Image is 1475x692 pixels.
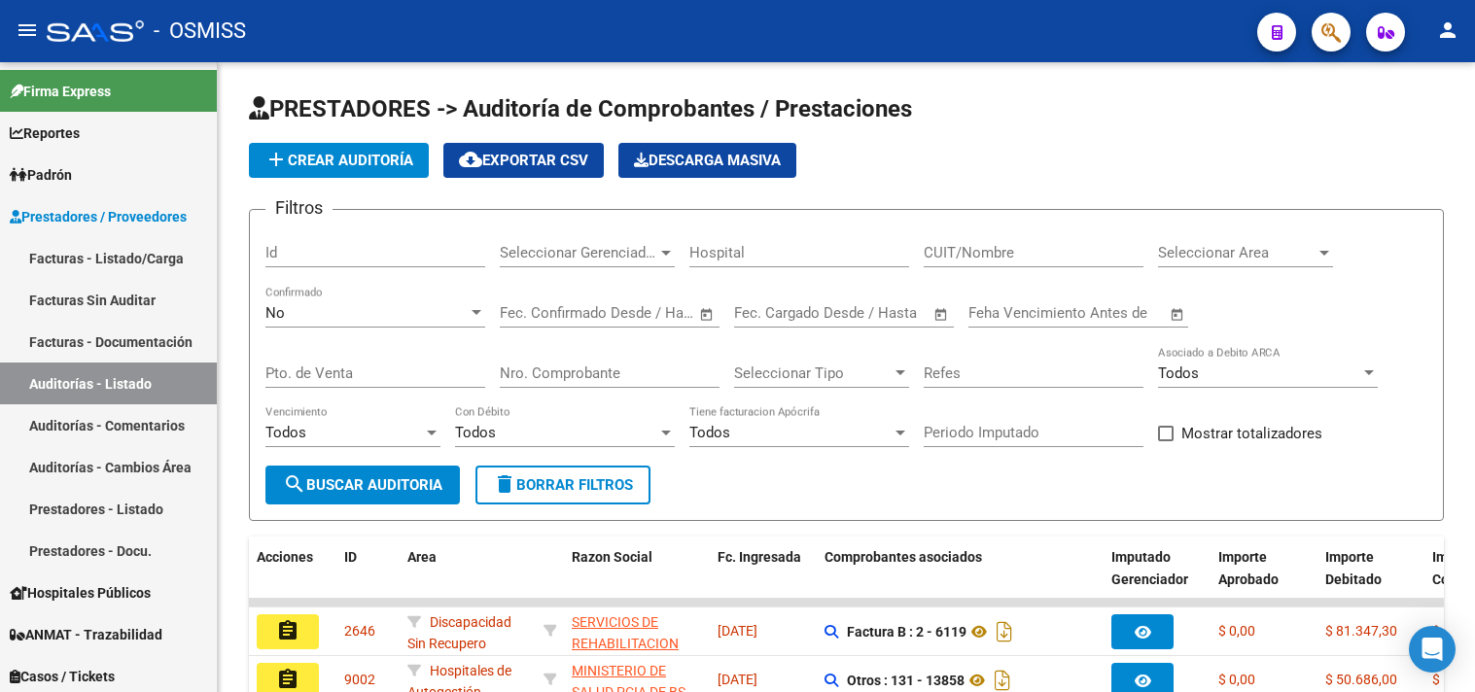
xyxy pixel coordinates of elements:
mat-icon: assignment [276,668,299,691]
span: Fc. Ingresada [718,549,801,565]
span: Padrón [10,164,72,186]
mat-icon: add [264,148,288,171]
span: Comprobantes asociados [825,549,982,565]
button: Crear Auditoría [249,143,429,178]
span: $ 50.686,00 [1325,672,1397,687]
input: Start date [500,304,563,322]
button: Open calendar [1167,303,1189,326]
span: Razon Social [572,549,652,565]
datatable-header-cell: Area [400,536,536,622]
span: 2646 [344,623,375,639]
span: $ 0,00 [1218,623,1255,639]
mat-icon: person [1436,18,1459,42]
input: End date [580,304,675,322]
div: - 30714134368 [572,611,702,652]
span: Casos / Tickets [10,666,115,687]
span: ID [344,549,357,565]
input: Start date [734,304,797,322]
datatable-header-cell: Importe Aprobado [1211,536,1317,622]
span: [DATE] [718,672,757,687]
mat-icon: cloud_download [459,148,482,171]
span: $ 0,00 [1218,672,1255,687]
span: 9002 [344,672,375,687]
button: Open calendar [696,303,719,326]
datatable-header-cell: Importe Debitado [1317,536,1424,622]
span: $ 81.347,30 [1325,623,1397,639]
span: Buscar Auditoria [283,476,442,494]
span: Borrar Filtros [493,476,633,494]
mat-icon: search [283,472,306,496]
button: Buscar Auditoria [265,466,460,504]
span: [DATE] [718,623,757,639]
strong: Factura B : 2 - 6119 [847,624,966,640]
span: Seleccionar Area [1158,244,1316,261]
span: - OSMISS [154,10,246,52]
h3: Filtros [265,194,333,222]
span: ANMAT - Trazabilidad [10,624,162,645]
mat-icon: menu [16,18,39,42]
span: Hospitales Públicos [10,582,151,604]
span: Todos [689,424,730,441]
mat-icon: assignment [276,619,299,642]
span: Exportar CSV [459,152,588,169]
button: Open calendar [931,303,953,326]
datatable-header-cell: Fc. Ingresada [710,536,817,622]
span: Descarga Masiva [634,152,781,169]
button: Borrar Filtros [475,466,650,504]
datatable-header-cell: ID [336,536,400,622]
span: Todos [455,424,496,441]
datatable-header-cell: Comprobantes asociados [817,536,1104,622]
span: Prestadores / Proveedores [10,206,187,227]
span: SERVICIOS DE REHABILITACION ROSARIO SRL MITAI [572,614,694,675]
span: Acciones [257,549,313,565]
span: Importe Debitado [1325,549,1382,587]
div: Open Intercom Messenger [1409,626,1456,673]
span: Mostrar totalizadores [1181,422,1322,445]
mat-icon: delete [493,472,516,496]
app-download-masive: Descarga masiva de comprobantes (adjuntos) [618,143,796,178]
span: PRESTADORES -> Auditoría de Comprobantes / Prestaciones [249,95,912,122]
span: Seleccionar Gerenciador [500,244,657,261]
span: No [265,304,285,322]
strong: Otros : 131 - 13858 [847,673,965,688]
span: Firma Express [10,81,111,102]
datatable-header-cell: Razon Social [564,536,710,622]
datatable-header-cell: Imputado Gerenciador [1104,536,1211,622]
span: Area [407,549,437,565]
button: Descarga Masiva [618,143,796,178]
span: Seleccionar Tipo [734,364,892,382]
span: Todos [265,424,306,441]
span: Reportes [10,122,80,144]
span: Imputado Gerenciador [1111,549,1188,587]
button: Exportar CSV [443,143,604,178]
span: Crear Auditoría [264,152,413,169]
span: Discapacidad Sin Recupero [407,614,511,652]
datatable-header-cell: Acciones [249,536,336,622]
span: Importe Aprobado [1218,549,1279,587]
input: End date [815,304,909,322]
span: Todos [1158,364,1199,382]
i: Descargar documento [992,616,1017,647]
